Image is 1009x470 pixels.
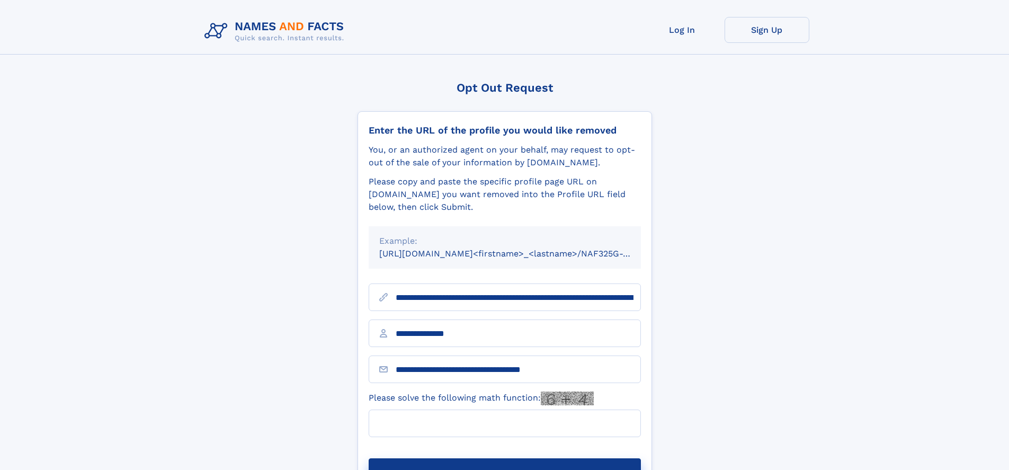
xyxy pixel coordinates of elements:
[725,17,809,43] a: Sign Up
[200,17,353,46] img: Logo Names and Facts
[369,144,641,169] div: You, or an authorized agent on your behalf, may request to opt-out of the sale of your informatio...
[379,249,661,259] small: [URL][DOMAIN_NAME]<firstname>_<lastname>/NAF325G-xxxxxxxx
[379,235,630,247] div: Example:
[369,125,641,136] div: Enter the URL of the profile you would like removed
[640,17,725,43] a: Log In
[369,175,641,214] div: Please copy and paste the specific profile page URL on [DOMAIN_NAME] you want removed into the Pr...
[369,392,594,405] label: Please solve the following math function:
[358,81,652,94] div: Opt Out Request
